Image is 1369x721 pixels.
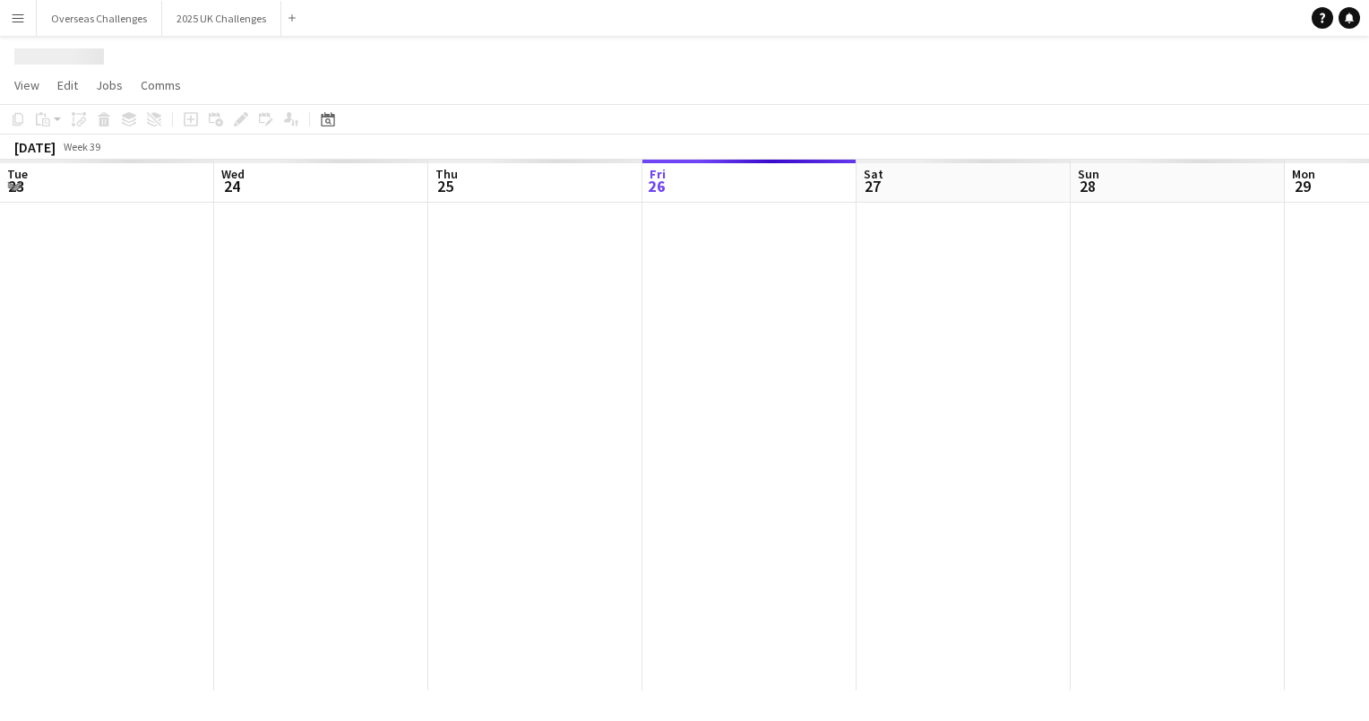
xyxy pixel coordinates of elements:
span: 23 [4,176,28,196]
span: View [14,77,39,93]
span: Week 39 [59,140,104,153]
span: Sun [1078,166,1099,182]
span: Comms [141,77,181,93]
span: 25 [433,176,458,196]
a: Edit [50,74,85,97]
a: Comms [133,74,188,97]
div: [DATE] [14,138,56,156]
span: 26 [647,176,666,196]
span: Tue [7,166,28,182]
span: Thu [435,166,458,182]
a: View [7,74,47,97]
span: 24 [219,176,245,196]
span: Jobs [96,77,123,93]
span: 29 [1289,176,1315,196]
span: 27 [861,176,883,196]
button: 2025 UK Challenges [162,1,281,36]
span: Mon [1292,166,1315,182]
span: 28 [1075,176,1099,196]
span: Sat [864,166,883,182]
button: Overseas Challenges [37,1,162,36]
span: Wed [221,166,245,182]
span: Edit [57,77,78,93]
span: Fri [650,166,666,182]
a: Jobs [89,74,130,97]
